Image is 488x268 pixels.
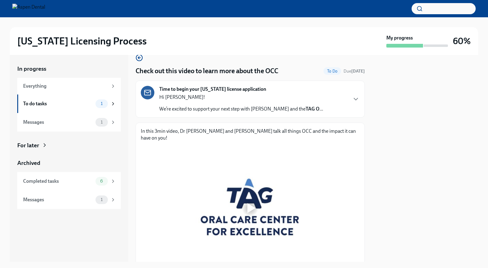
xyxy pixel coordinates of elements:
h2: [US_STATE] Licensing Process [17,35,147,47]
strong: My progress [386,35,413,41]
a: Completed tasks6 [17,172,121,191]
strong: Time to begin your [US_STATE] license application [159,86,266,93]
span: 1 [97,197,106,202]
span: To Do [323,69,341,73]
a: Archived [17,159,121,167]
div: Messages [23,119,93,126]
a: Everything [17,78,121,94]
h4: Check out this video to learn more about the OCC [136,66,278,76]
div: To do tasks [23,100,93,107]
span: August 16th, 2025 12:00 [344,68,365,74]
p: Hi [PERSON_NAME]! [159,94,323,101]
div: Completed tasks [23,178,93,185]
span: Due [344,69,365,74]
img: Aspen Dental [12,4,45,14]
a: For later [17,141,121,149]
p: In this 3min video, Dr [PERSON_NAME] and [PERSON_NAME] talk all things OCC and the impact it can ... [141,128,360,141]
div: Everything [23,83,108,90]
h3: 60% [453,36,471,47]
a: In progress [17,65,121,73]
a: Messages1 [17,113,121,132]
span: 1 [97,101,106,106]
span: 1 [97,120,106,124]
a: To do tasks1 [17,94,121,113]
div: For later [17,141,39,149]
p: We’re excited to support your next step with [PERSON_NAME] and the ... [159,106,323,112]
strong: TAG O [306,106,319,112]
strong: [DATE] [351,69,365,74]
div: Messages [23,196,93,203]
a: Messages1 [17,191,121,209]
span: 6 [96,179,107,183]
